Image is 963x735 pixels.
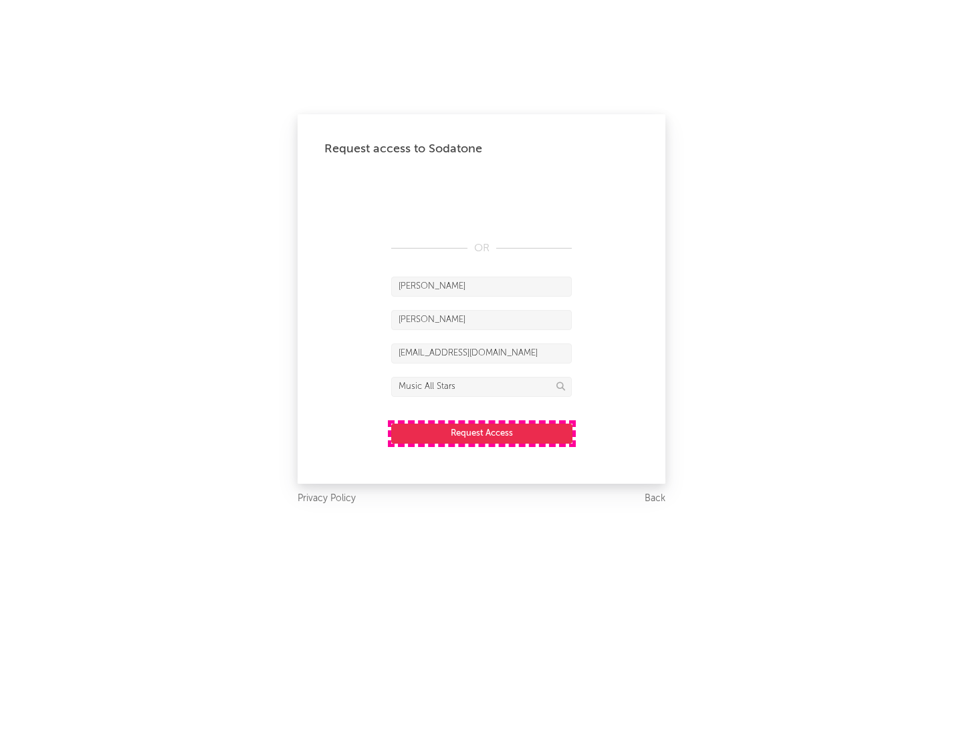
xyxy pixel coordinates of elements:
input: Email [391,343,572,363]
a: Back [645,490,665,507]
div: Request access to Sodatone [324,141,639,157]
a: Privacy Policy [298,490,356,507]
input: Last Name [391,310,572,330]
div: OR [391,241,572,257]
input: First Name [391,277,572,297]
button: Request Access [391,424,572,444]
input: Division [391,377,572,397]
